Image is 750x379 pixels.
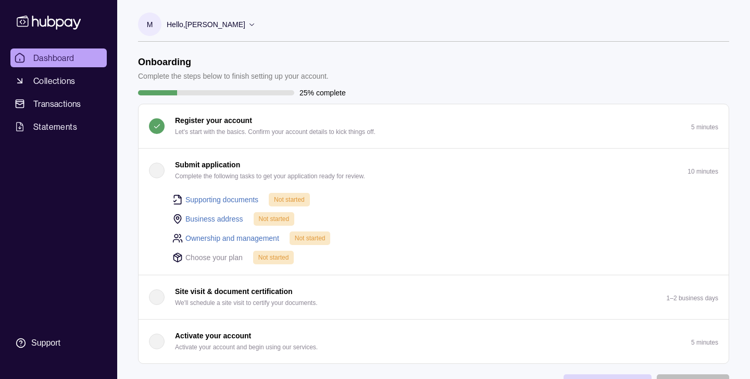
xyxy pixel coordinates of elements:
[185,194,258,205] a: Supporting documents
[175,126,376,138] p: Let's start with the basics. Confirm your account details to kick things off.
[138,70,329,82] p: Complete the steps below to finish setting up your account.
[139,104,729,148] button: Register your account Let's start with the basics. Confirm your account details to kick things of...
[33,75,75,87] span: Collections
[175,297,318,309] p: We'll schedule a site visit to certify your documents.
[175,115,252,126] p: Register your account
[295,235,326,242] span: Not started
[10,332,107,354] a: Support
[691,339,718,346] p: 5 minutes
[299,87,346,99] p: 25% complete
[259,215,290,223] span: Not started
[185,213,243,225] a: Business address
[185,252,243,263] p: Choose your plan
[33,52,74,64] span: Dashboard
[147,19,153,30] p: M
[31,337,60,349] div: Support
[185,233,279,244] a: Ownership and management
[175,286,293,297] p: Site visit & document certification
[175,330,251,341] p: Activate your account
[10,71,107,90] a: Collections
[138,56,329,68] h1: Onboarding
[691,124,718,131] p: 5 minutes
[167,19,245,30] p: Hello, [PERSON_NAME]
[139,149,729,192] button: Submit application Complete the following tasks to get your application ready for review.10 minutes
[139,275,729,319] button: Site visit & document certification We'll schedule a site visit to certify your documents.1–2 bus...
[33,97,81,110] span: Transactions
[33,120,77,133] span: Statements
[687,168,718,175] p: 10 minutes
[274,196,305,203] span: Not started
[175,170,365,182] p: Complete the following tasks to get your application ready for review.
[10,117,107,136] a: Statements
[667,295,718,302] p: 1–2 business days
[258,254,289,261] span: Not started
[175,159,240,170] p: Submit application
[139,192,729,275] div: Submit application Complete the following tasks to get your application ready for review.10 minutes
[10,94,107,113] a: Transactions
[10,48,107,67] a: Dashboard
[175,341,318,353] p: Activate your account and begin using our services.
[139,320,729,363] button: Activate your account Activate your account and begin using our services.5 minutes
